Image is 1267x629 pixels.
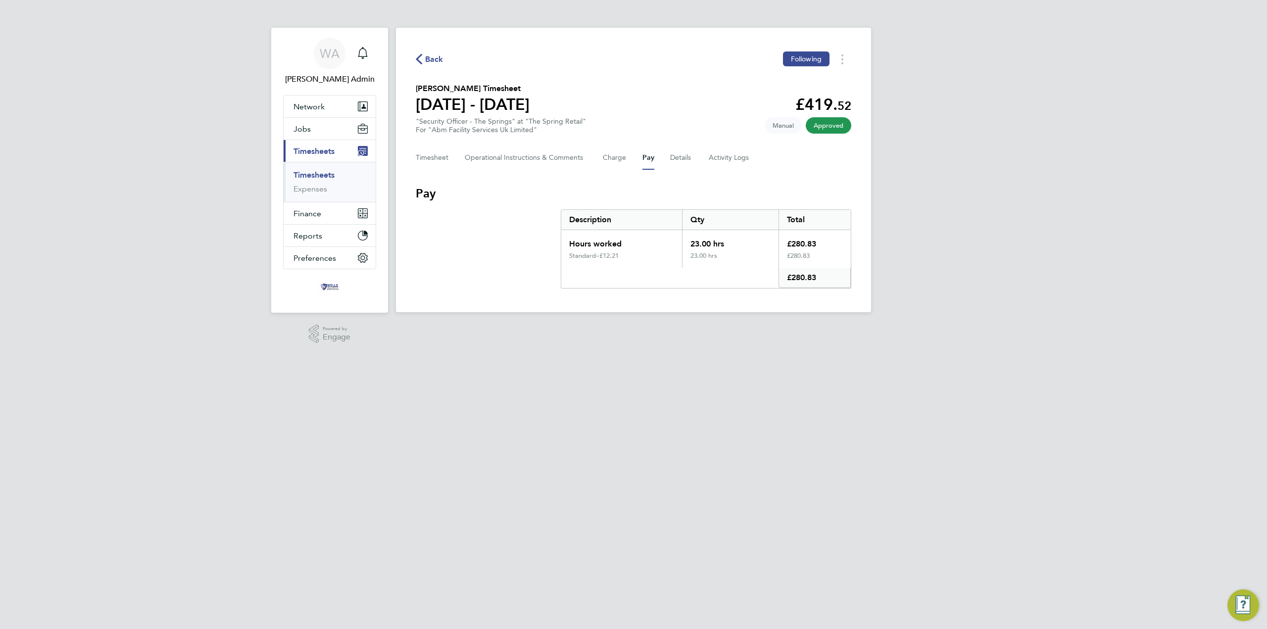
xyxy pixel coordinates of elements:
[596,251,599,260] span: –
[1227,589,1259,621] button: Engage Resource Center
[416,186,851,201] h3: Pay
[670,146,693,170] button: Details
[293,102,325,111] span: Network
[806,117,851,134] span: This timesheet has been approved.
[682,252,779,268] div: 23.00 hrs
[293,184,327,194] a: Expenses
[569,252,599,260] div: Standard
[318,279,341,295] img: wills-security-logo-retina.png
[425,53,443,65] span: Back
[283,279,376,295] a: Go to home page
[416,186,851,289] section: Pay
[837,98,851,113] span: 52
[779,210,851,230] div: Total
[779,268,851,288] div: £280.83
[795,95,851,114] app-decimal: £419.
[833,51,851,67] button: Timesheets Menu
[416,95,530,114] h1: [DATE] - [DATE]
[293,146,335,156] span: Timesheets
[465,146,587,170] button: Operational Instructions & Comments
[682,210,779,230] div: Qty
[283,38,376,85] a: WA[PERSON_NAME] Admin
[561,230,682,252] div: Hours worked
[603,146,627,170] button: Charge
[783,51,829,66] button: Following
[309,325,351,343] a: Powered byEngage
[323,325,350,333] span: Powered by
[284,225,376,246] button: Reports
[293,124,311,134] span: Jobs
[561,210,682,230] div: Description
[765,117,802,134] span: This timesheet was manually created.
[271,28,388,313] nav: Main navigation
[293,231,322,241] span: Reports
[284,202,376,224] button: Finance
[293,209,321,218] span: Finance
[416,117,586,134] div: "Security Officer - The Springs" at "The Spring Retail"
[416,126,586,134] div: For "Abm Facility Services Uk Limited"
[416,83,530,95] h2: [PERSON_NAME] Timesheet
[416,53,443,65] button: Back
[416,146,449,170] button: Timesheet
[682,230,779,252] div: 23.00 hrs
[293,253,336,263] span: Preferences
[284,247,376,269] button: Preferences
[293,170,335,180] a: Timesheets
[779,252,851,268] div: £280.83
[284,140,376,162] button: Timesheets
[709,146,750,170] button: Activity Logs
[284,162,376,202] div: Timesheets
[599,252,674,260] div: £12.21
[779,230,851,252] div: £280.83
[320,47,340,60] span: WA
[791,54,822,63] span: Following
[283,73,376,85] span: Wills Admin
[284,96,376,117] button: Network
[642,146,654,170] button: Pay
[561,209,851,289] div: Pay
[323,333,350,341] span: Engage
[284,118,376,140] button: Jobs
